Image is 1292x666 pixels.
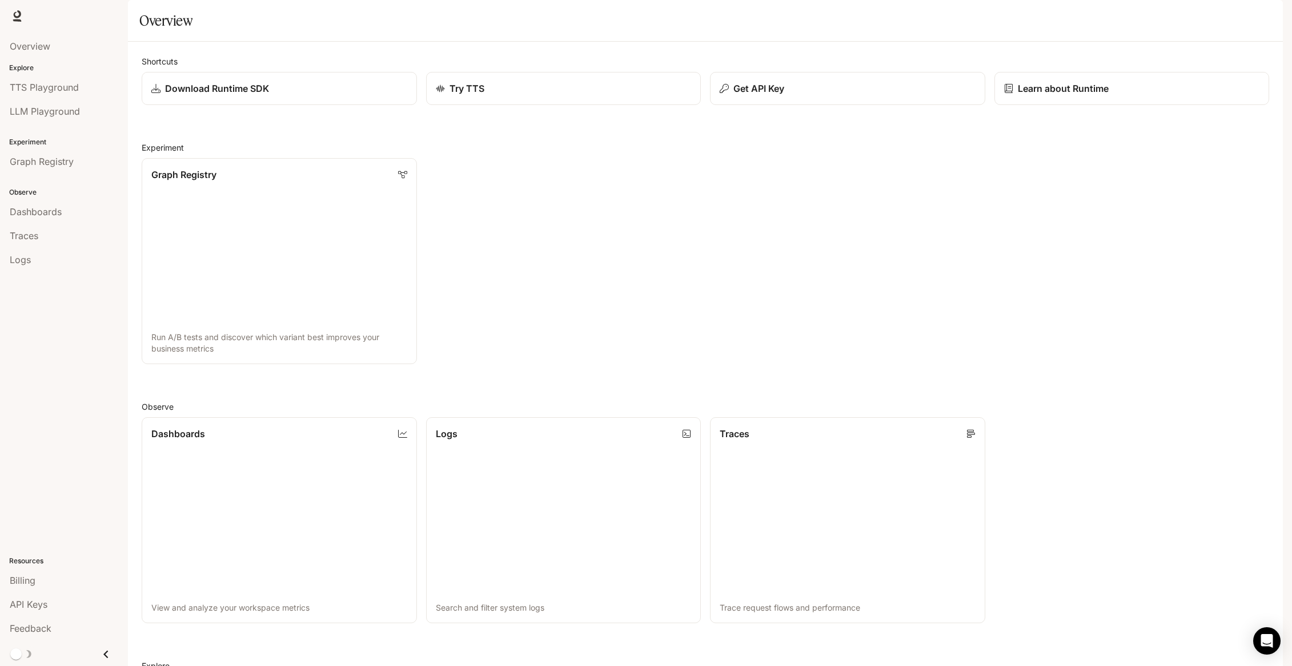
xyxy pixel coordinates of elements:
h2: Shortcuts [142,55,1269,67]
a: DashboardsView and analyze your workspace metrics [142,417,417,623]
a: Try TTS [426,72,701,105]
a: Learn about Runtime [994,72,1270,105]
h2: Observe [142,401,1269,413]
p: Get API Key [733,82,784,95]
h2: Experiment [142,142,1269,154]
p: Search and filter system logs [436,602,692,613]
p: Try TTS [450,82,484,95]
a: Graph RegistryRun A/B tests and discover which variant best improves your business metrics [142,158,417,364]
p: Learn about Runtime [1018,82,1109,95]
p: Trace request flows and performance [720,602,976,613]
p: Graph Registry [151,168,216,181]
a: Download Runtime SDK [142,72,417,105]
p: Dashboards [151,427,205,441]
a: TracesTrace request flows and performance [710,417,985,623]
h1: Overview [139,9,192,32]
a: LogsSearch and filter system logs [426,417,701,623]
div: Open Intercom Messenger [1253,627,1281,655]
p: Logs [436,427,458,441]
p: View and analyze your workspace metrics [151,602,407,613]
p: Run A/B tests and discover which variant best improves your business metrics [151,332,407,354]
p: Download Runtime SDK [165,82,269,95]
p: Traces [720,427,749,441]
button: Get API Key [710,72,985,105]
